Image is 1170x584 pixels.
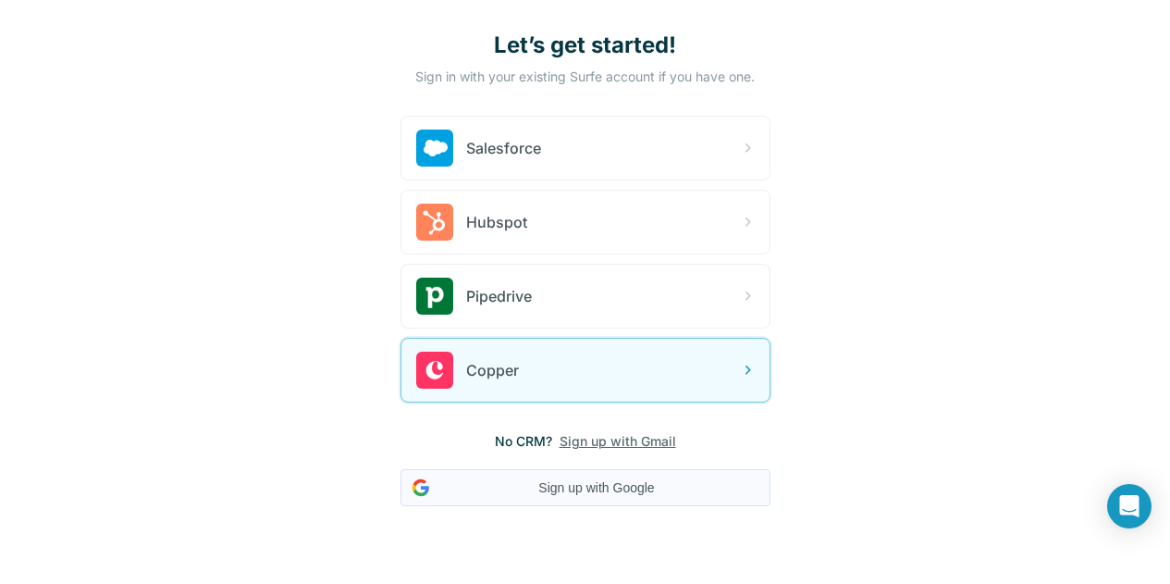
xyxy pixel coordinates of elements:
[466,137,541,159] span: Salesforce
[495,432,552,451] span: No CRM?
[400,469,770,506] button: Sign up with Google
[415,68,755,86] p: Sign in with your existing Surfe account if you have one.
[416,352,453,389] img: copper's logo
[400,31,770,60] h1: Let’s get started!
[416,278,453,315] img: pipedrive's logo
[466,285,532,307] span: Pipedrive
[416,130,453,167] img: salesforce's logo
[416,204,453,241] img: hubspot's logo
[1107,484,1152,528] div: Open Intercom Messenger
[466,211,527,233] span: Hubspot
[466,359,519,381] span: Copper
[560,432,676,451] button: Sign up with Gmail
